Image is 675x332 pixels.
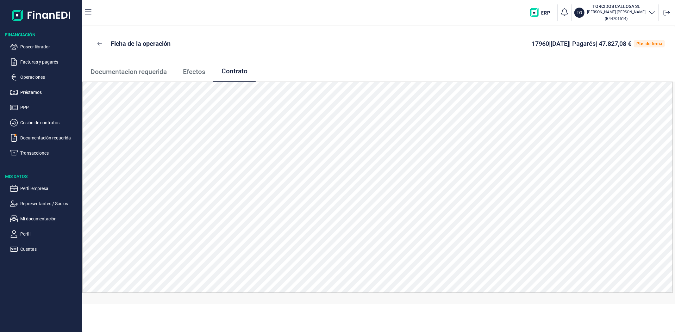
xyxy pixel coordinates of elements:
button: Cuentas [10,245,80,253]
p: Préstamos [20,89,80,96]
a: Efectos [175,61,213,82]
span: Contrato [222,68,247,75]
h3: TORCIDOS CALLOSA SL [587,3,646,9]
p: Poseer librador [20,43,80,51]
button: TOTORCIDOS CALLOSA SL[PERSON_NAME] [PERSON_NAME](B44701514) [574,3,656,22]
p: Perfil [20,230,80,238]
button: Transacciones [10,149,80,157]
p: Cuentas [20,245,80,253]
button: Mi documentación [10,215,80,223]
button: Perfil [10,230,80,238]
p: Cesión de contratos [20,119,80,126]
button: Facturas y pagarés [10,58,80,66]
button: Poseer librador [10,43,80,51]
p: Operaciones [20,73,80,81]
p: Representantes / Socios [20,200,80,207]
a: Contrato [213,61,255,82]
button: Perfil empresa [10,185,80,192]
span: Efectos [183,69,205,75]
button: Cesión de contratos [10,119,80,126]
p: TO [577,9,582,16]
p: Ficha de la operación [111,39,171,48]
img: erp [530,8,555,17]
p: Mi documentación [20,215,80,223]
p: Documentación requerida [20,134,80,142]
small: Copiar cif [605,16,628,21]
p: PPP [20,104,80,111]
button: Documentación requerida [10,134,80,142]
p: Facturas y pagarés [20,58,80,66]
div: Pte. de firma [636,41,662,46]
button: Operaciones [10,73,80,81]
button: Representantes / Socios [10,200,80,207]
p: Transacciones [20,149,80,157]
span: 17960 | [DATE] | Pagarés | 47.827,08 € [532,40,631,47]
button: Préstamos [10,89,80,96]
span: Documentacion requerida [91,69,167,75]
a: Documentacion requerida [82,61,175,82]
img: Logo de aplicación [12,5,71,25]
p: [PERSON_NAME] [PERSON_NAME] [587,9,646,15]
button: PPP [10,104,80,111]
p: Perfil empresa [20,185,80,192]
